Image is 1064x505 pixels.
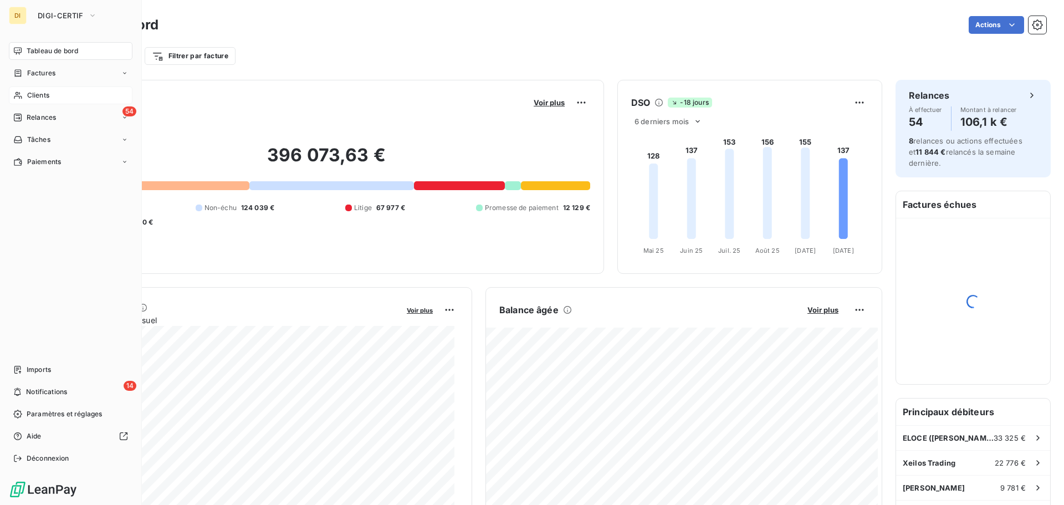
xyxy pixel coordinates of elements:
tspan: [DATE] [833,247,854,254]
h2: 396 073,63 € [63,144,590,177]
span: Tâches [27,135,50,145]
span: À effectuer [909,106,942,113]
span: Relances [27,113,56,123]
span: Tableau de bord [27,46,78,56]
img: Logo LeanPay [9,481,78,498]
span: -18 jours [668,98,712,108]
h4: 54 [909,113,942,131]
span: Aide [27,431,42,441]
h6: Factures échues [896,191,1050,218]
tspan: Mai 25 [643,247,664,254]
button: Voir plus [530,98,568,108]
h4: 106,1 k € [960,113,1017,131]
h6: Relances [909,89,949,102]
span: Promesse de paiement [485,203,559,213]
button: Voir plus [403,305,436,315]
span: Déconnexion [27,453,69,463]
span: Xeilos Trading [903,458,955,467]
span: Voir plus [807,305,838,314]
span: [PERSON_NAME] [903,483,965,492]
span: Voir plus [534,98,565,107]
tspan: [DATE] [795,247,816,254]
span: Litige [354,203,372,213]
span: 6 derniers mois [635,117,689,126]
span: 33 325 € [994,433,1026,442]
span: Paramètres et réglages [27,409,102,419]
span: 12 129 € [563,203,590,213]
span: Chiffre d'affaires mensuel [63,314,399,326]
button: Voir plus [804,305,842,315]
span: 67 977 € [376,203,405,213]
span: relances ou actions effectuées et relancés la semaine dernière. [909,136,1022,167]
span: Clients [27,90,49,100]
tspan: Juil. 25 [718,247,740,254]
span: ELOCE ([PERSON_NAME] Learning) [903,433,994,442]
span: 9 781 € [1000,483,1026,492]
span: Imports [27,365,51,375]
tspan: Août 25 [755,247,780,254]
span: 22 776 € [995,458,1026,467]
span: 11 844 € [915,147,945,156]
span: Voir plus [407,307,433,314]
span: 54 [122,106,136,116]
button: Filtrer par facture [145,47,236,65]
span: Non-échu [204,203,237,213]
h6: DSO [631,96,650,109]
span: Paiements [27,157,61,167]
h6: Balance âgée [499,303,559,317]
div: DI [9,7,27,24]
span: 8 [909,136,913,145]
span: Factures [27,68,55,78]
span: DIGI-CERTIF [38,11,84,20]
iframe: Intercom live chat [1026,467,1053,494]
h6: Principaux débiteurs [896,399,1050,425]
span: 124 039 € [241,203,274,213]
tspan: Juin 25 [680,247,703,254]
span: Montant à relancer [960,106,1017,113]
a: Aide [9,427,132,445]
span: 14 [124,381,136,391]
button: Actions [969,16,1024,34]
span: Notifications [26,387,67,397]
